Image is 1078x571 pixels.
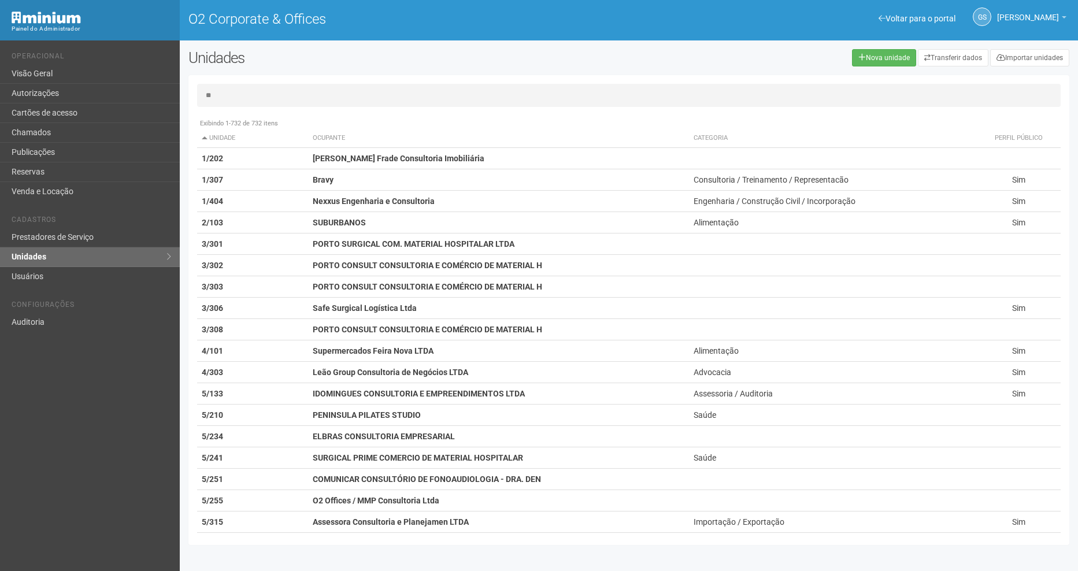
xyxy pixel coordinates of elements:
span: Sim [1012,303,1025,313]
strong: SUBURBANOS [313,218,366,227]
strong: Nexxus Engenharia e Consultoria [313,196,435,206]
strong: 3/306 [202,303,223,313]
span: Sim [1012,346,1025,355]
th: Ocupante: activate to sort column ascending [308,129,689,148]
li: Cadastros [12,216,171,228]
strong: PORTO CONSULT CONSULTORIA E COMÉRCIO DE MATERIAL H [313,282,542,291]
strong: Safe Surgical Logística Ltda [313,303,417,313]
strong: 1/404 [202,196,223,206]
strong: 5/210 [202,410,223,420]
strong: PORTO SURGICAL COM. MATERIAL HOSPITALAR LTDA [313,239,514,249]
li: Configurações [12,301,171,313]
strong: 5/241 [202,453,223,462]
td: Engenharia / Construção Civil / Incorporação [689,191,977,212]
strong: ELBRAS CONSULTORIA EMPRESARIAL [313,432,455,441]
td: Engenharia / Construção Civil / Incorporação [689,533,977,554]
strong: 5/255 [202,496,223,505]
td: Alimentação [689,212,977,233]
td: Alimentação [689,340,977,362]
strong: 1/307 [202,175,223,184]
td: Importação / Exportação [689,511,977,533]
strong: PORTO CONSULT CONSULTORIA E COMÉRCIO DE MATERIAL H [313,261,542,270]
th: Perfil público: activate to sort column ascending [977,129,1061,148]
span: Sim [1012,218,1025,227]
strong: 2/103 [202,218,223,227]
a: [PERSON_NAME] [997,14,1066,24]
strong: 3/302 [202,261,223,270]
a: GS [973,8,991,26]
td: Assessoria / Auditoria [689,383,977,405]
strong: Bravy [313,175,334,184]
a: Importar unidades [990,49,1069,66]
div: Painel do Administrador [12,24,171,34]
strong: Assessora Consultoria e Planejamen LTDA [313,517,469,526]
strong: PORTO CONSULT CONSULTORIA E COMÉRCIO DE MATERIAL H [313,325,542,334]
th: Categoria: activate to sort column ascending [689,129,977,148]
strong: SURGICAL PRIME COMERCIO DE MATERIAL HOSPITALAR [313,453,523,462]
strong: 3/308 [202,325,223,334]
strong: Supermercados Feira Nova LTDA [313,346,434,355]
strong: 5/315 [202,517,223,526]
a: Nova unidade [852,49,916,66]
img: Minium [12,12,81,24]
a: Transferir dados [918,49,988,66]
strong: PENINSULA PILATES STUDIO [313,410,421,420]
th: Unidade: activate to sort column descending [197,129,308,148]
strong: 5/133 [202,389,223,398]
span: Sim [1012,175,1025,184]
strong: 5/251 [202,474,223,484]
strong: 5/234 [202,432,223,441]
strong: 3/301 [202,239,223,249]
span: Sim [1012,196,1025,206]
td: Advocacia [689,362,977,383]
span: Sim [1012,368,1025,377]
span: Sim [1012,517,1025,526]
div: Exibindo 1-732 de 732 itens [197,118,1061,129]
strong: 1/202 [202,154,223,163]
td: Saúde [689,405,977,426]
strong: Leão Group Consultoria de Negócios LTDA [313,368,468,377]
strong: 3/303 [202,282,223,291]
span: Gabriela Souza [997,2,1059,22]
strong: COMUNICAR CONSULTÓRIO DE FONOAUDIOLOGIA - DRA. DEN [313,474,541,484]
h2: Unidades [188,49,546,66]
strong: [PERSON_NAME] Frade Consultoria Imobiliária [313,154,484,163]
strong: O2 Offices / MMP Consultoria Ltda [313,496,439,505]
li: Operacional [12,52,171,64]
a: Voltar para o portal [879,14,955,23]
strong: IDOMINGUES CONSULTORIA E EMPREENDIMENTOS LTDA [313,389,525,398]
span: Sim [1012,389,1025,398]
td: Saúde [689,447,977,469]
td: Consultoria / Treinamento / Representacão [689,169,977,191]
strong: 4/101 [202,346,223,355]
h1: O2 Corporate & Offices [188,12,620,27]
strong: 4/303 [202,368,223,377]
